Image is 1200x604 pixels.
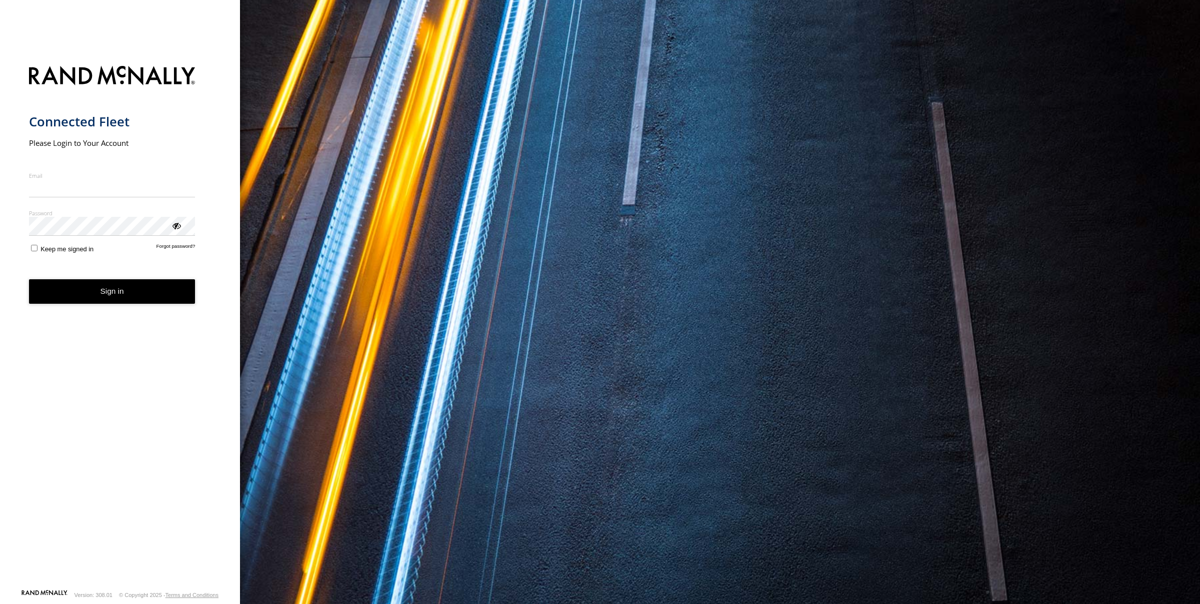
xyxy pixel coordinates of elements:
[40,245,93,253] span: Keep me signed in
[29,209,195,217] label: Password
[29,64,195,89] img: Rand McNally
[29,60,211,589] form: main
[29,113,195,130] h1: Connected Fleet
[119,592,218,598] div: © Copyright 2025 -
[21,590,67,600] a: Visit our Website
[165,592,218,598] a: Terms and Conditions
[156,243,195,253] a: Forgot password?
[29,279,195,304] button: Sign in
[171,220,181,230] div: ViewPassword
[29,172,195,179] label: Email
[29,138,195,148] h2: Please Login to Your Account
[31,245,37,251] input: Keep me signed in
[74,592,112,598] div: Version: 308.01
